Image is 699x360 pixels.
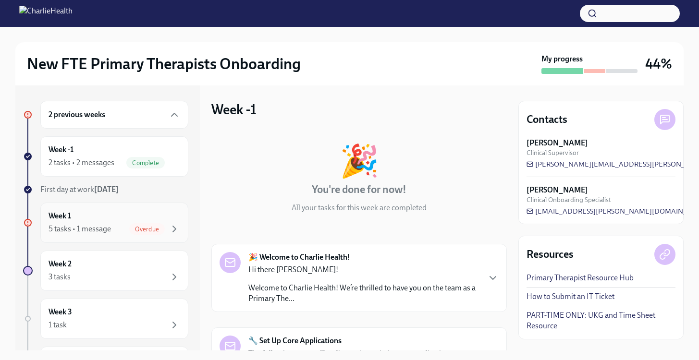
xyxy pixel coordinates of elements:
[40,101,188,129] div: 2 previous weeks
[23,251,188,291] a: Week 23 tasks
[23,299,188,339] a: Week 31 task
[248,336,342,346] strong: 🔧 Set Up Core Applications
[527,195,611,204] span: Clinical Onboarding Specialist
[129,226,165,233] span: Overdue
[541,54,583,64] strong: My progress
[49,144,74,155] h6: Week -1
[248,252,350,263] strong: 🎉 Welcome to Charlie Health!
[527,247,574,262] h4: Resources
[645,55,672,72] h3: 44%
[49,259,72,269] h6: Week 2
[527,138,588,148] strong: [PERSON_NAME]
[527,291,614,302] a: How to Submit an IT Ticket
[23,184,188,195] a: First day at work[DATE]
[527,273,634,283] a: Primary Therapist Resource Hub
[19,6,73,21] img: CharlieHealth
[27,54,301,73] h2: New FTE Primary Therapists Onboarding
[211,101,257,118] h3: Week -1
[126,159,165,167] span: Complete
[49,109,105,120] h6: 2 previous weeks
[94,185,119,194] strong: [DATE]
[49,211,71,221] h6: Week 1
[23,136,188,177] a: Week -12 tasks • 2 messagesComplete
[248,283,479,304] p: Welcome to Charlie Health! We’re thrilled to have you on the team as a Primary The...
[49,307,72,317] h6: Week 3
[49,224,111,234] div: 5 tasks • 1 message
[527,112,567,127] h4: Contacts
[248,264,479,275] p: Hi there [PERSON_NAME]!
[340,145,379,177] div: 🎉
[527,148,579,157] span: Clinical Supervisor
[527,310,675,331] a: PART-TIME ONLY: UKG and Time Sheet Resource
[292,203,427,213] p: All your tasks for this week are completed
[312,182,406,197] h4: You're done for now!
[49,157,114,168] div: 2 tasks • 2 messages
[527,185,588,195] strong: [PERSON_NAME]
[49,320,67,330] div: 1 task
[40,185,119,194] span: First day at work
[49,272,71,282] div: 3 tasks
[23,203,188,243] a: Week 15 tasks • 1 messageOverdue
